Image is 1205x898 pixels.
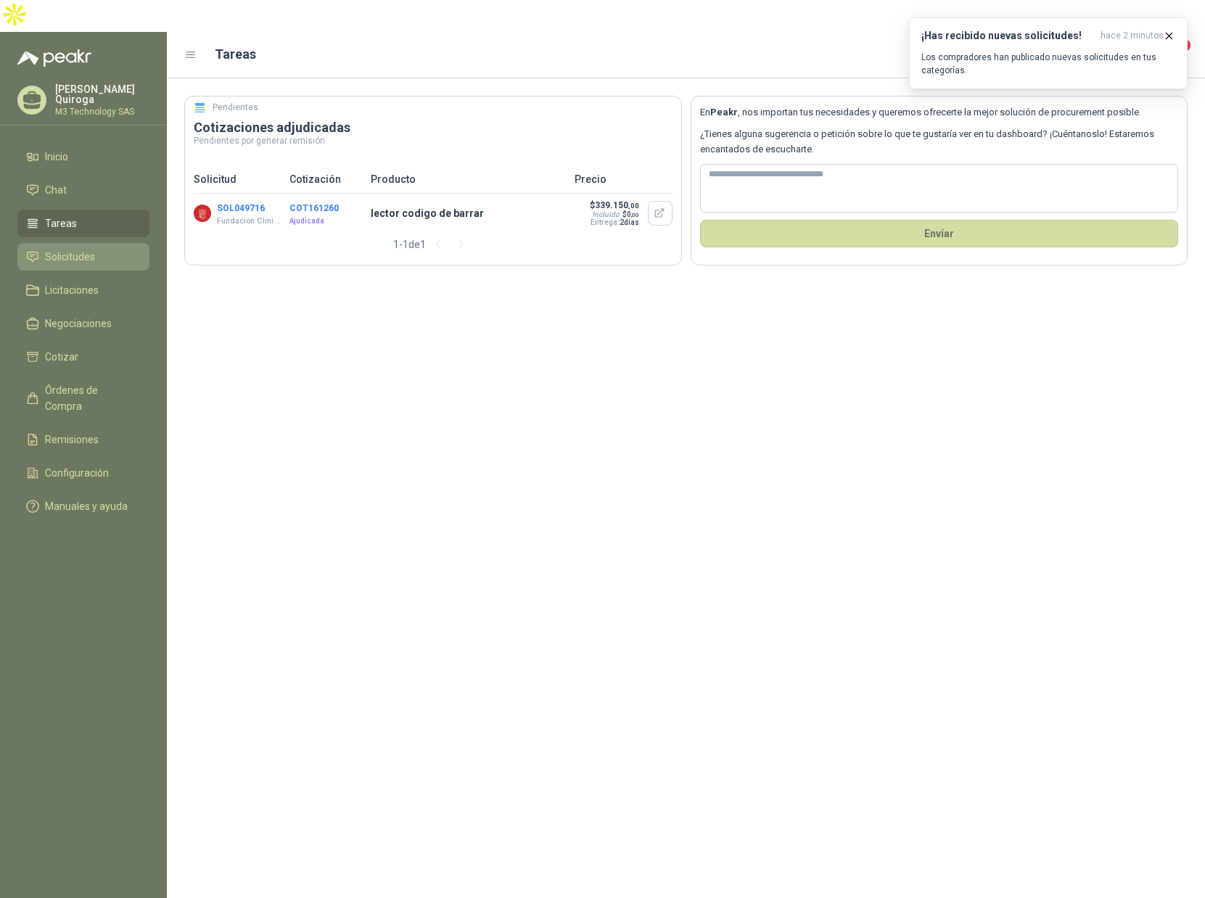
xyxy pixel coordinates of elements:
span: Configuración [45,465,109,481]
p: Producto [371,171,566,187]
span: Inicio [45,149,68,165]
p: Solicitud [194,171,281,187]
button: SOL049716 [217,203,265,213]
span: 0 [627,210,639,218]
a: Inicio [17,143,149,170]
img: Company Logo [194,205,211,222]
p: Pendientes por generar remisión [194,136,673,145]
img: Logo peakr [17,49,91,67]
span: 339.150 [595,200,639,210]
p: $ [589,200,639,210]
p: M3 Technology SAS [55,107,149,116]
span: Licitaciones [45,282,99,298]
a: Licitaciones [17,276,149,304]
p: Entrega: [589,218,639,226]
a: Solicitudes [17,243,149,271]
span: ,00 [628,202,639,210]
p: Ajudicada [289,215,362,227]
span: $ [622,210,639,218]
a: Remisiones [17,426,149,453]
p: [PERSON_NAME] Quiroga [55,84,149,104]
h3: Cotizaciones adjudicadas [194,119,673,136]
span: Solicitudes [45,249,95,265]
h3: ¡Has recibido nuevas solicitudes! [921,30,1095,42]
h1: Tareas [215,44,256,65]
span: Órdenes de Compra [45,382,136,414]
p: ¿Tienes alguna sugerencia o petición sobre lo que te gustaría ver en tu dashboard? ¡Cuéntanoslo! ... [700,127,1179,157]
span: Chat [45,182,67,198]
div: 1 - 1 de 1 [393,233,472,256]
button: COT161260 [289,203,339,213]
a: Órdenes de Compra [17,376,149,420]
p: En , nos importan tus necesidades y queremos ofrecerte la mejor solución de procurement posible. [700,105,1179,120]
span: Negociaciones [45,316,112,331]
p: lector codigo de barrar [371,205,566,221]
span: Tareas [45,215,77,231]
span: hace 2 minutos [1101,30,1164,42]
button: Envíar [700,220,1179,247]
button: 4 [1161,42,1188,68]
a: Cotizar [17,343,149,371]
span: Manuales y ayuda [45,498,128,514]
span: Cotizar [45,349,78,365]
span: ,00 [631,212,639,218]
a: Configuración [17,459,149,487]
h5: Pendientes [213,101,258,115]
span: 2 días [620,218,639,226]
a: Tareas [17,210,149,237]
a: Negociaciones [17,310,149,337]
p: Fundación Clínica Shaio [217,215,283,227]
div: Incluido [592,210,620,218]
a: Manuales y ayuda [17,493,149,520]
a: Chat [17,176,149,204]
span: Remisiones [45,432,99,448]
p: Los compradores han publicado nuevas solicitudes en tus categorías. [921,51,1175,77]
b: Peakr [710,107,738,118]
button: ¡Has recibido nuevas solicitudes!hace 2 minutos Los compradores han publicado nuevas solicitudes ... [909,17,1188,89]
p: Precio [575,171,673,187]
p: Cotización [289,171,362,187]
